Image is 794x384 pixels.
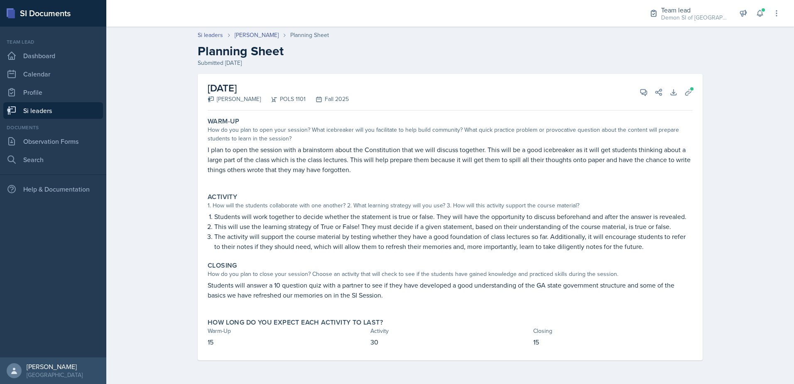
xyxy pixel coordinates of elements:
[3,84,103,101] a: Profile
[3,66,103,82] a: Calendar
[661,5,728,15] div: Team lead
[208,201,693,210] div: 1. How will the students collaborate with one another? 2. What learning strategy will you use? 3....
[3,151,103,168] a: Search
[208,337,367,347] p: 15
[235,31,279,39] a: [PERSON_NAME]
[370,327,530,335] div: Activity
[27,362,83,371] div: [PERSON_NAME]
[27,371,83,379] div: [GEOGRAPHIC_DATA]
[208,193,237,201] label: Activity
[214,222,693,231] p: This will use the learning strategy of True or False! They must decide if a given statement, base...
[208,95,261,103] div: [PERSON_NAME]
[208,270,693,278] div: How do you plan to close your session? Choose an activity that will check to see if the students ...
[208,145,693,175] p: I plan to open the session with a brainstorm about the Constitution that we will discuss together...
[208,81,349,96] h2: [DATE]
[261,95,306,103] div: POLS 1101
[533,327,693,335] div: Closing
[370,337,530,347] p: 30
[3,133,103,150] a: Observation Forms
[661,13,728,22] div: Demon SI of [GEOGRAPHIC_DATA] / Fall 2025
[3,102,103,119] a: Si leaders
[3,181,103,197] div: Help & Documentation
[214,231,693,251] p: The activity will support the course material by testing whether they have a good foundation of c...
[208,318,383,327] label: How long do you expect each activity to last?
[198,44,703,59] h2: Planning Sheet
[214,212,693,222] p: Students will work together to decide whether the statement is true or false. They will have the ...
[3,47,103,64] a: Dashboard
[208,126,693,143] div: How do you plan to open your session? What icebreaker will you facilitate to help build community...
[3,38,103,46] div: Team lead
[198,59,703,67] div: Submitted [DATE]
[208,327,367,335] div: Warm-Up
[208,261,237,270] label: Closing
[533,337,693,347] p: 15
[306,95,349,103] div: Fall 2025
[3,124,103,131] div: Documents
[198,31,223,39] a: Si leaders
[208,117,240,126] label: Warm-Up
[290,31,329,39] div: Planning Sheet
[208,280,693,300] p: Students will answer a 10 question quiz with a partner to see if they have developed a good under...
